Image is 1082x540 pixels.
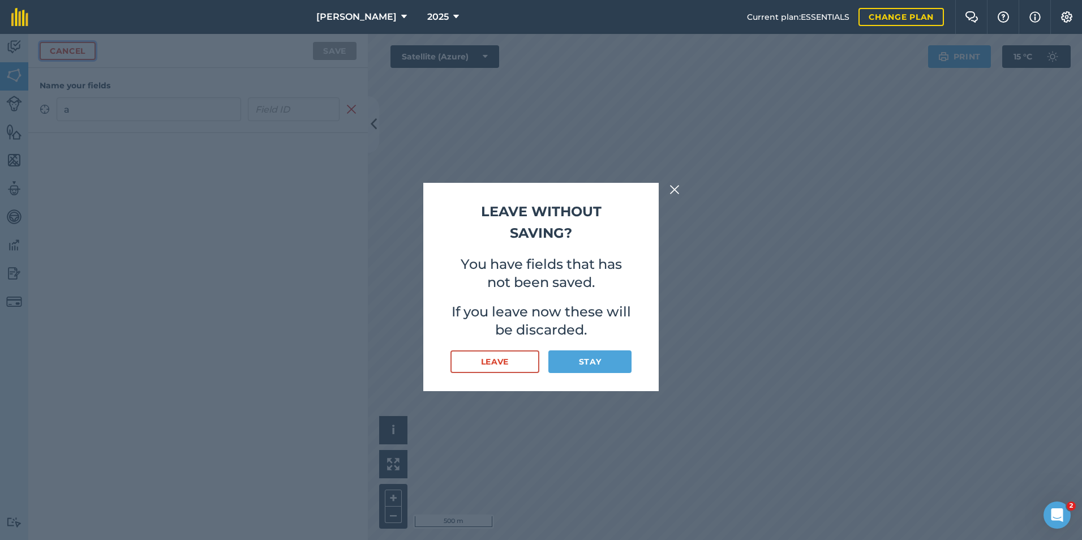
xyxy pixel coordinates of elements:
[316,10,397,24] span: [PERSON_NAME]
[450,201,632,245] h2: Leave without saving?
[965,11,978,23] img: Two speech bubbles overlapping with the left bubble in the forefront
[1044,502,1071,529] iframe: Intercom live chat
[450,350,539,373] button: Leave
[427,10,449,24] span: 2025
[548,350,632,373] button: Stay
[669,183,680,196] img: svg+xml;base64,PHN2ZyB4bWxucz0iaHR0cDovL3d3dy53My5vcmcvMjAwMC9zdmciIHdpZHRoPSIyMiIgaGVpZ2h0PSIzMC...
[997,11,1010,23] img: A question mark icon
[11,8,28,26] img: fieldmargin Logo
[450,303,632,339] p: If you leave now these will be discarded.
[747,11,849,23] span: Current plan : ESSENTIALS
[450,255,632,292] p: You have fields that has not been saved.
[1067,502,1076,511] span: 2
[858,8,944,26] a: Change plan
[1029,10,1041,24] img: svg+xml;base64,PHN2ZyB4bWxucz0iaHR0cDovL3d3dy53My5vcmcvMjAwMC9zdmciIHdpZHRoPSIxNyIgaGVpZ2h0PSIxNy...
[1060,11,1074,23] img: A cog icon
